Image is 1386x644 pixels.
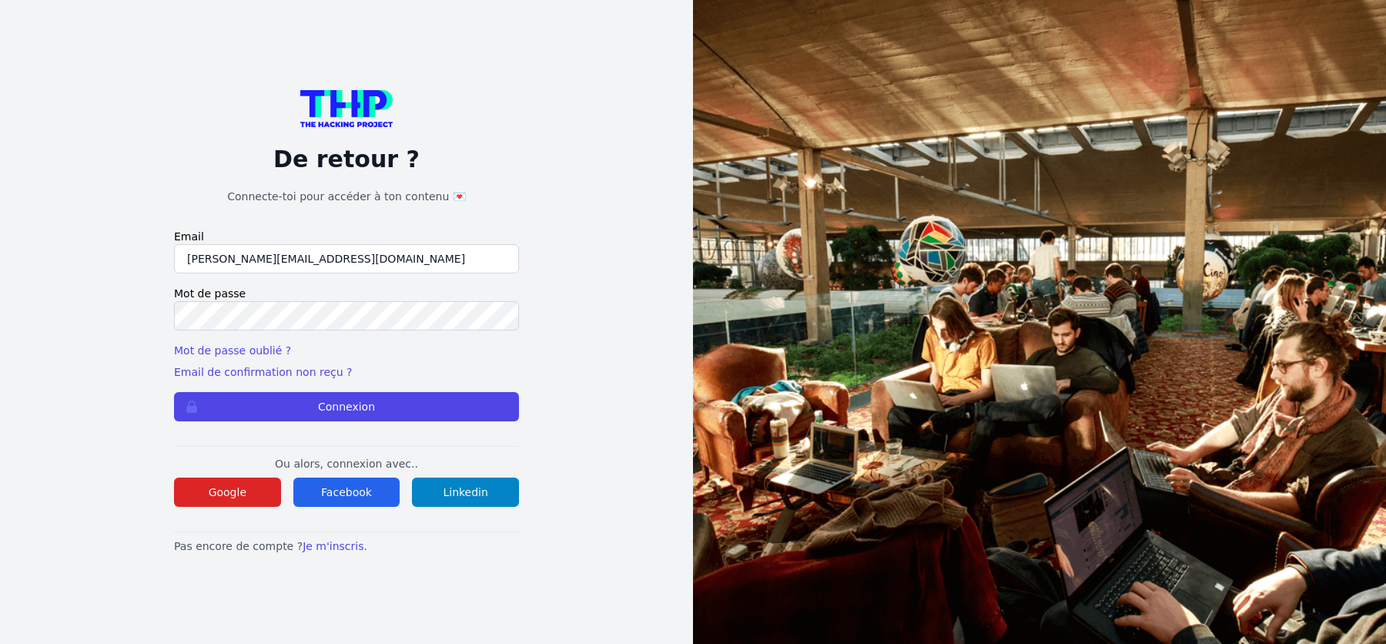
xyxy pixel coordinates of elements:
[174,456,519,471] p: Ou alors, connexion avec..
[174,229,519,244] label: Email
[174,286,519,301] label: Mot de passe
[174,189,519,204] h1: Connecte-toi pour accéder à ton contenu 💌
[174,244,519,273] input: Email
[174,146,519,173] p: De retour ?
[303,540,367,552] a: Je m'inscris.
[412,478,519,507] button: Linkedin
[174,478,281,507] button: Google
[174,538,519,554] p: Pas encore de compte ?
[300,90,393,127] img: logo
[293,478,400,507] button: Facebook
[174,392,519,421] button: Connexion
[174,366,352,378] a: Email de confirmation non reçu ?
[174,344,291,357] a: Mot de passe oublié ?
